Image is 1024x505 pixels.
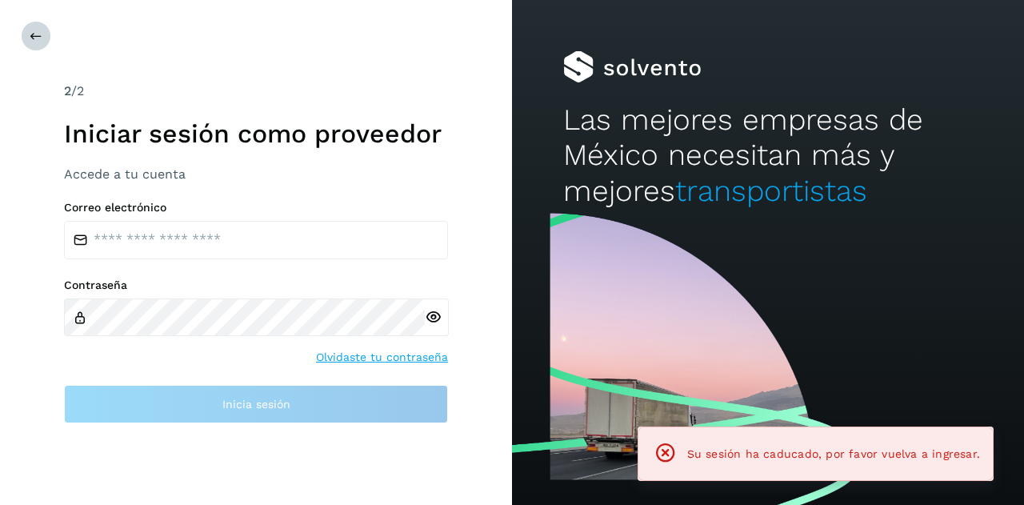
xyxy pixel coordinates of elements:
[687,447,980,460] span: Su sesión ha caducado, por favor vuelva a ingresar.
[675,174,867,208] span: transportistas
[64,201,448,214] label: Correo electrónico
[64,279,448,292] label: Contraseña
[64,82,448,101] div: /2
[64,118,448,149] h1: Iniciar sesión como proveedor
[563,102,973,209] h2: Las mejores empresas de México necesitan más y mejores
[316,349,448,366] a: Olvidaste tu contraseña
[64,385,448,423] button: Inicia sesión
[64,166,448,182] h3: Accede a tu cuenta
[222,399,290,410] span: Inicia sesión
[64,83,71,98] span: 2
